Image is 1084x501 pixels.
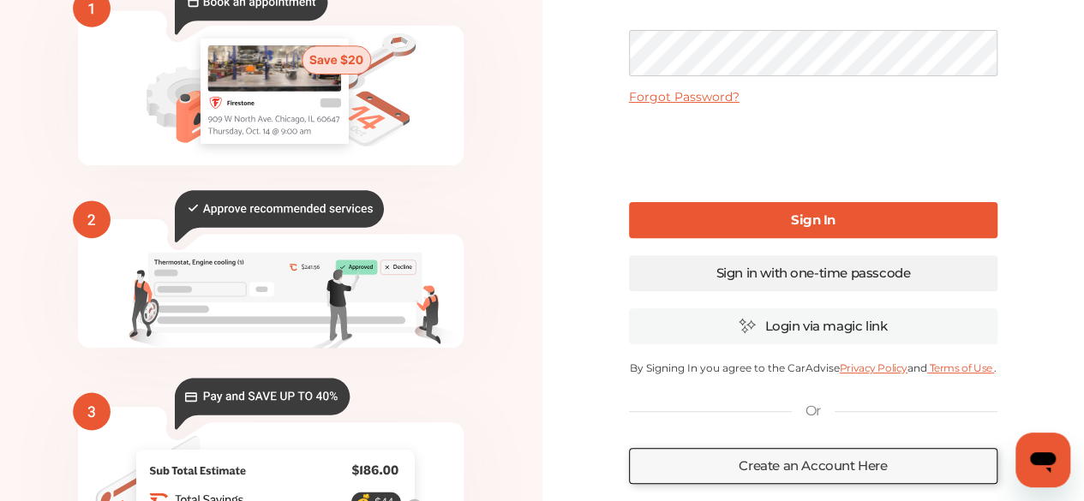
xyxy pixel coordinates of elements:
[683,118,943,185] iframe: reCAPTCHA
[629,448,997,484] a: Create an Account Here
[629,361,997,374] p: By Signing In you agree to the CarAdvise and .
[629,255,997,291] a: Sign in with one-time passcode
[739,318,756,334] img: magic_icon.32c66aac.svg
[629,202,997,238] a: Sign In
[839,361,907,374] a: Privacy Policy
[806,402,821,420] p: Or
[1015,432,1070,487] iframe: Button to launch messaging window
[927,361,994,374] a: Terms of Use
[629,308,997,344] a: Login via magic link
[791,212,835,228] b: Sign In
[629,89,740,104] a: Forgot Password?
